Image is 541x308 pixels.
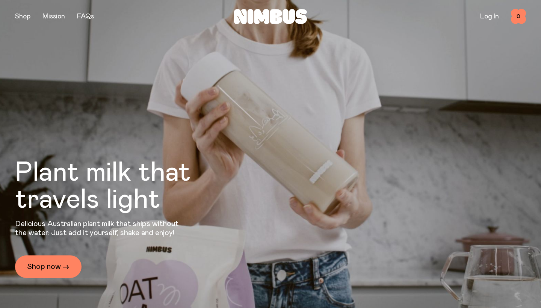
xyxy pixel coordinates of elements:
a: FAQs [77,13,94,20]
a: Mission [42,13,65,20]
h1: Plant milk that travels light [15,159,231,213]
button: 0 [511,9,526,24]
a: Shop now → [15,255,82,278]
p: Delicious Australian plant milk that ships without the water. Just add it yourself, shake and enjoy! [15,219,183,237]
a: Log In [480,13,499,20]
